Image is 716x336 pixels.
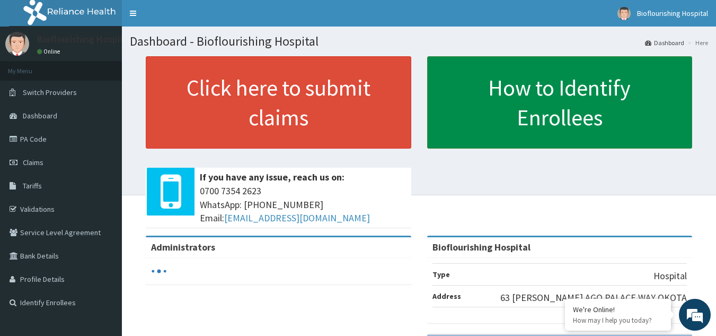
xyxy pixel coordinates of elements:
[23,88,77,97] span: Switch Providers
[23,111,57,120] span: Dashboard
[37,35,131,44] p: Bioflourishing Hospital
[427,56,693,149] a: How to Identify Enrollees
[645,38,684,47] a: Dashboard
[573,305,663,314] div: We're Online!
[685,38,708,47] li: Here
[37,48,63,55] a: Online
[432,270,450,279] b: Type
[617,7,631,20] img: User Image
[500,291,687,305] p: 63 [PERSON_NAME],AGO PALACE WAY OKOTA
[151,241,215,253] b: Administrators
[200,171,344,183] b: If you have any issue, reach us on:
[432,241,531,253] strong: Bioflourishing Hospital
[224,212,370,224] a: [EMAIL_ADDRESS][DOMAIN_NAME]
[130,35,708,48] h1: Dashboard - Bioflourishing Hospital
[146,56,411,149] a: Click here to submit claims
[200,184,406,225] span: 0700 7354 2623 WhatsApp: [PHONE_NUMBER] Email:
[573,316,663,325] p: How may I help you today?
[653,269,687,283] p: Hospital
[432,291,461,301] b: Address
[151,263,167,279] svg: audio-loading
[637,8,708,18] span: Bioflourishing Hospital
[23,181,42,191] span: Tariffs
[23,158,43,167] span: Claims
[5,32,29,56] img: User Image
